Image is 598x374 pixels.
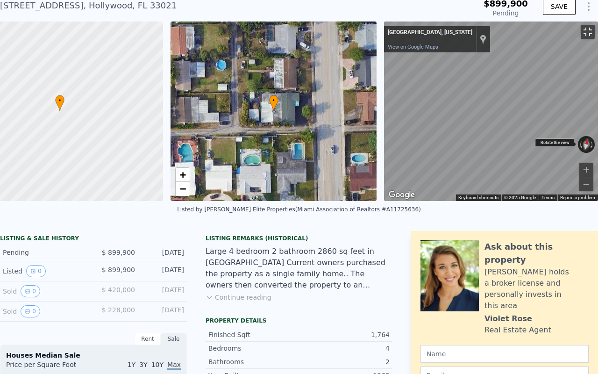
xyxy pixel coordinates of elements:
[21,305,40,317] button: View historical data
[484,8,528,18] div: Pending
[386,189,417,201] a: Open this area in Google Maps (opens a new window)
[55,95,64,111] div: •
[384,22,598,201] div: Street View
[458,194,498,201] button: Keyboard shortcuts
[384,22,598,201] div: Map
[176,168,190,182] a: Zoom in
[484,313,532,324] div: Violet Rose
[388,44,438,50] a: View on Google Maps
[179,183,185,194] span: −
[480,34,486,44] a: Show location on map
[208,330,299,339] div: Finished Sqft
[179,169,185,180] span: +
[21,285,40,297] button: View historical data
[102,266,135,273] span: $ 899,900
[26,265,46,277] button: View historical data
[206,293,271,302] button: Continue reading
[299,357,390,367] div: 2
[484,324,551,336] div: Real Estate Agent
[208,344,299,353] div: Bedrooms
[386,189,417,201] img: Google
[139,361,147,368] span: 3Y
[3,285,86,297] div: Sold
[206,317,392,324] div: Property details
[578,136,583,153] button: Rotate counterclockwise
[581,25,595,39] button: Toggle fullscreen view
[269,95,278,111] div: •
[3,265,86,277] div: Listed
[484,266,589,311] div: [PERSON_NAME] holds a broker license and personally invests in this area
[161,333,187,345] div: Sale
[206,246,392,291] div: Large 4 bedroom 2 bathroom 2860 sq feet in [GEOGRAPHIC_DATA] Current owners purchased the propert...
[420,345,589,363] input: Name
[55,96,64,105] span: •
[560,195,595,200] a: Report a problem
[581,136,592,154] button: Reset the view
[299,330,390,339] div: 1,764
[167,361,181,370] span: Max
[102,249,135,256] span: $ 899,900
[579,163,593,177] button: Zoom in
[299,344,390,353] div: 4
[135,333,161,345] div: Rent
[177,206,421,213] div: Listed by [PERSON_NAME] Elite Properties (Miami Association of Realtors #A11725636)
[142,285,184,297] div: [DATE]
[208,357,299,367] div: Bathrooms
[6,351,181,360] div: Houses Median Sale
[102,306,135,314] span: $ 228,000
[504,195,536,200] span: © 2025 Google
[484,240,589,266] div: Ask about this property
[579,177,593,191] button: Zoom out
[142,265,184,277] div: [DATE]
[102,286,135,294] span: $ 420,000
[151,361,164,368] span: 10Y
[541,195,555,200] a: Terms (opens in new tab)
[590,136,595,153] button: Rotate clockwise
[142,248,184,257] div: [DATE]
[128,361,135,368] span: 1Y
[142,305,184,317] div: [DATE]
[269,96,278,105] span: •
[206,235,392,242] div: Listing Remarks (Historical)
[176,182,190,196] a: Zoom out
[3,305,86,317] div: Sold
[3,248,86,257] div: Pending
[535,138,574,146] div: Rotate the view
[388,29,472,36] div: [GEOGRAPHIC_DATA], [US_STATE]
